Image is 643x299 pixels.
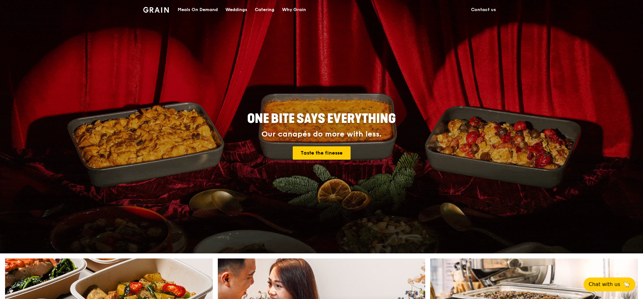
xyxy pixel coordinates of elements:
span: 🦙 [623,281,630,288]
a: Contact us [467,0,500,19]
div: Meals On Demand [178,0,218,19]
span: Chat with us [589,281,620,288]
img: Grain [143,7,169,13]
div: Why Grain [282,0,306,19]
a: Why Grain [278,0,310,19]
div: Our canapés do more with less. [208,130,435,139]
a: Catering [251,0,278,19]
a: Taste the finesse [293,146,351,160]
div: Catering [255,0,274,19]
button: Chat with us🦙 [584,277,635,291]
div: Weddings [225,0,247,19]
a: Weddings [222,0,251,19]
span: ONE BITE SAYS EVERYTHING [247,111,396,126]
